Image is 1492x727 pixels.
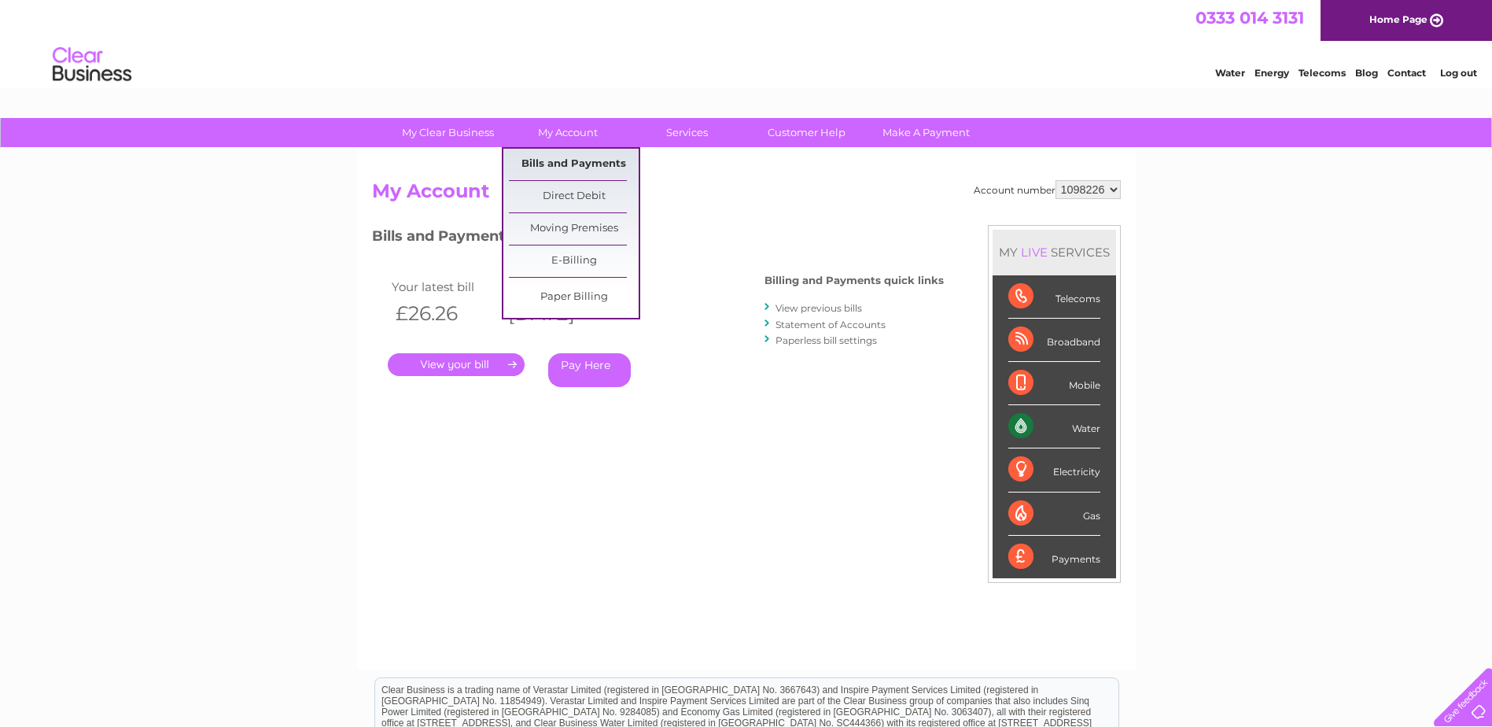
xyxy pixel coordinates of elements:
a: Moving Premises [509,213,639,245]
a: Energy [1254,67,1289,79]
th: £26.26 [388,297,501,330]
th: [DATE] [500,297,613,330]
a: View previous bills [775,302,862,314]
a: E-Billing [509,245,639,277]
a: Direct Debit [509,181,639,212]
a: Services [622,118,752,147]
div: LIVE [1018,245,1051,260]
div: Gas [1008,493,1100,536]
h4: Billing and Payments quick links [764,275,944,286]
td: Invoice date [500,276,613,297]
a: My Account [503,118,632,147]
div: Clear Business is a trading name of Verastar Limited (registered in [GEOGRAPHIC_DATA] No. 3667643... [375,9,1118,76]
a: . [388,353,525,376]
td: Your latest bill [388,276,501,297]
a: Telecoms [1299,67,1346,79]
div: Telecoms [1008,275,1100,319]
a: Pay Here [548,353,631,387]
a: Water [1215,67,1245,79]
a: Paperless bill settings [775,334,877,346]
a: Contact [1387,67,1426,79]
a: Blog [1355,67,1378,79]
div: Electricity [1008,448,1100,492]
h2: My Account [372,180,1121,210]
div: Mobile [1008,362,1100,405]
h3: Bills and Payments [372,225,944,253]
a: Log out [1440,67,1477,79]
a: Statement of Accounts [775,319,886,330]
div: Account number [974,180,1121,199]
a: Make A Payment [861,118,991,147]
div: Water [1008,405,1100,448]
a: Customer Help [742,118,871,147]
a: Paper Billing [509,282,639,313]
div: Broadband [1008,319,1100,362]
a: 0333 014 3131 [1195,8,1304,28]
div: MY SERVICES [993,230,1116,275]
a: My Clear Business [383,118,513,147]
div: Payments [1008,536,1100,578]
img: logo.png [52,41,132,89]
a: Bills and Payments [509,149,639,180]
